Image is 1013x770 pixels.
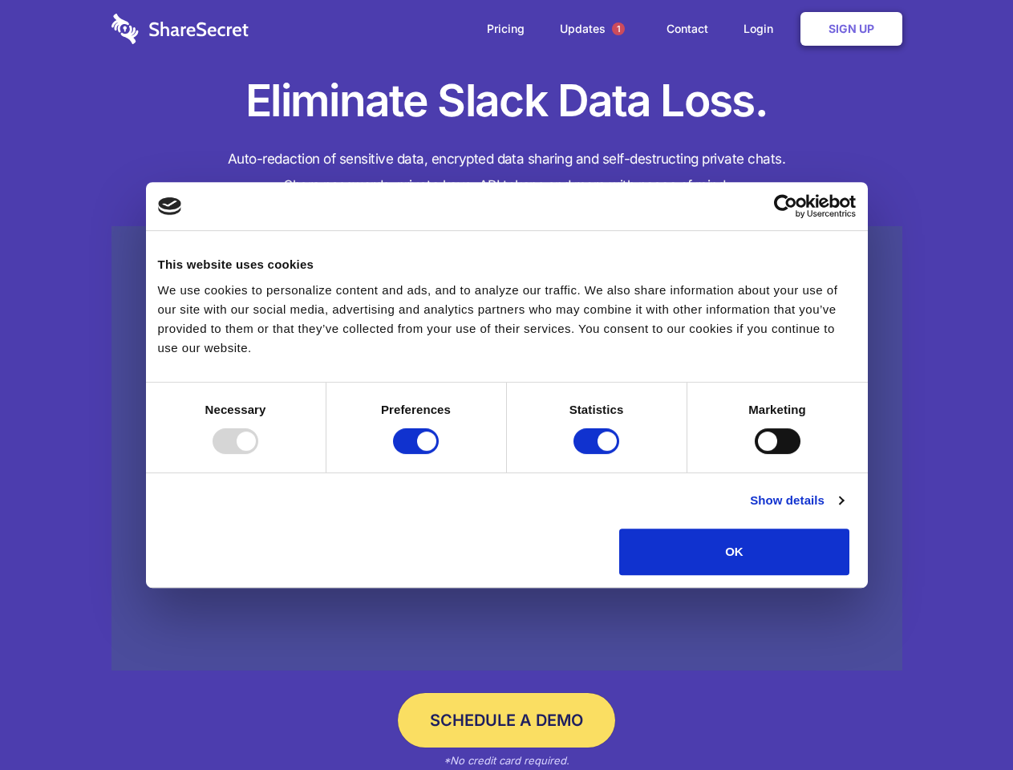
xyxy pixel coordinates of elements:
button: OK [619,529,849,575]
a: Show details [750,491,843,510]
a: Login [727,4,797,54]
a: Schedule a Demo [398,693,615,748]
em: *No credit card required. [444,754,569,767]
div: We use cookies to personalize content and ads, and to analyze our traffic. We also share informat... [158,281,856,358]
h4: Auto-redaction of sensitive data, encrypted data sharing and self-destructing private chats. Shar... [111,146,902,199]
img: logo-wordmark-white-trans-d4663122ce5f474addd5e946df7df03e33cb6a1c49d2221995e7729f52c070b2.svg [111,14,249,44]
a: Pricing [471,4,541,54]
a: Usercentrics Cookiebot - opens in a new window [715,194,856,218]
strong: Preferences [381,403,451,416]
a: Contact [650,4,724,54]
span: 1 [612,22,625,35]
img: logo [158,197,182,215]
strong: Marketing [748,403,806,416]
a: Wistia video thumbnail [111,226,902,671]
strong: Necessary [205,403,266,416]
a: Sign Up [800,12,902,46]
strong: Statistics [569,403,624,416]
h1: Eliminate Slack Data Loss. [111,72,902,130]
div: This website uses cookies [158,255,856,274]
